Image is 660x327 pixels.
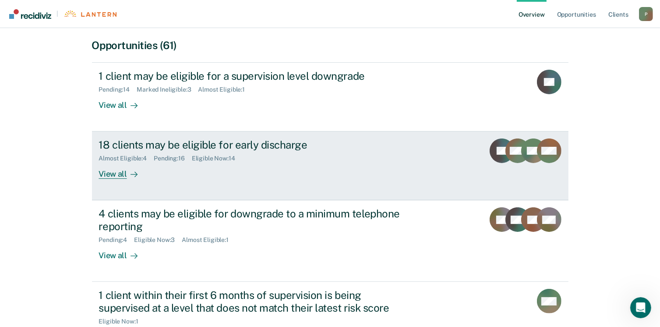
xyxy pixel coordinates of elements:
a: 18 clients may be eligible for early dischargeAlmost Eligible:4Pending:16Eligible Now:14View all [92,132,568,200]
div: Eligible Now : 1 [99,318,145,325]
div: 18 clients may be eligible for early discharge [99,139,406,151]
a: 1 client may be eligible for a supervision level downgradePending:14Marked Ineligible:3Almost Eli... [92,62,568,132]
div: Pending : 4 [99,236,134,244]
div: Almost Eligible : 1 [198,86,252,93]
div: Marked Ineligible : 3 [137,86,198,93]
div: Pending : 16 [154,155,192,162]
a: 4 clients may be eligible for downgrade to a minimum telephone reportingPending:4Eligible Now:3Al... [92,200,568,282]
button: Profile dropdown button [639,7,653,21]
div: Eligible Now : 3 [134,236,182,244]
div: View all [99,93,148,110]
div: P [639,7,653,21]
div: Eligible Now : 14 [192,155,242,162]
div: View all [99,244,148,261]
img: Lantern [64,11,116,17]
div: Pending : 14 [99,86,137,93]
div: 4 clients may be eligible for downgrade to a minimum telephone reporting [99,207,406,233]
iframe: Intercom live chat [630,297,651,318]
div: View all [99,162,148,179]
span: | [51,10,64,18]
div: 1 client may be eligible for a supervision level downgrade [99,70,406,82]
div: Almost Eligible : 1 [182,236,236,244]
div: Almost Eligible : 4 [99,155,154,162]
div: Opportunities (61) [92,39,568,52]
div: 1 client within their first 6 months of supervision is being supervised at a level that does not ... [99,289,406,314]
img: Recidiviz [9,9,51,19]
